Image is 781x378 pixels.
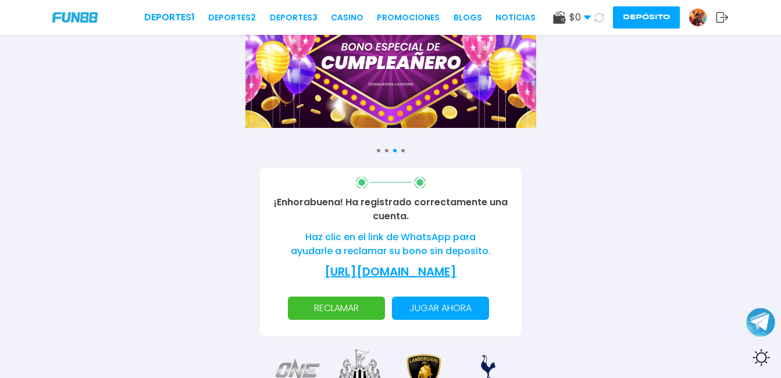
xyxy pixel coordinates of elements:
p: Haz clic en el link de WhatsApp para ayudarle a reclamar su bono sin deposito. [288,230,494,258]
a: [URL][DOMAIN_NAME] [324,263,457,280]
button: Jugar ahora [392,297,489,320]
a: CASINO [331,12,363,24]
a: Deportes1 [144,10,195,24]
button: Join telegram channel [746,307,775,337]
p: ¡Enhorabuena! Ha registrado correctamente una cuenta. [274,195,508,223]
p: Jugar ahora [399,297,482,320]
button: RECLAMAR [288,297,385,320]
p: RECLAMAR [295,297,378,320]
a: Promociones [377,12,440,24]
div: Switch theme [746,343,775,372]
span: $ 0 [569,10,591,24]
img: Avatar [689,9,707,26]
a: Deportes3 [270,12,318,24]
a: BLOGS [454,12,482,24]
button: Depósito [613,6,680,28]
img: Company Logo [52,12,98,22]
a: Avatar [689,8,716,27]
a: Deportes2 [208,12,256,24]
a: NOTICIAS [495,12,536,24]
